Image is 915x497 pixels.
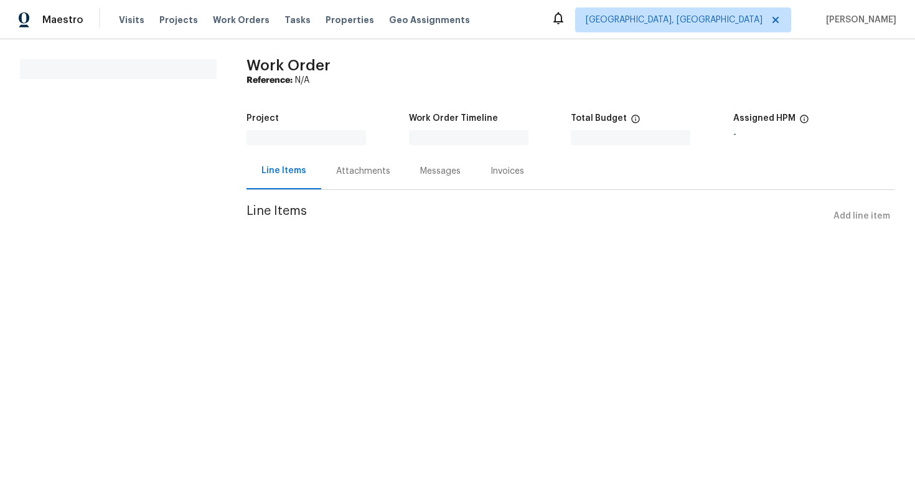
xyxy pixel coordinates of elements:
[389,14,470,26] span: Geo Assignments
[246,205,828,228] span: Line Items
[213,14,270,26] span: Work Orders
[490,165,524,177] div: Invoices
[284,16,311,24] span: Tasks
[336,165,390,177] div: Attachments
[159,14,198,26] span: Projects
[733,114,795,123] h5: Assigned HPM
[571,114,627,123] h5: Total Budget
[420,165,461,177] div: Messages
[326,14,374,26] span: Properties
[42,14,83,26] span: Maestro
[119,14,144,26] span: Visits
[261,164,306,177] div: Line Items
[586,14,762,26] span: [GEOGRAPHIC_DATA], [GEOGRAPHIC_DATA]
[631,114,640,130] span: The total cost of line items that have been proposed by Opendoor. This sum includes line items th...
[409,114,498,123] h5: Work Order Timeline
[246,114,279,123] h5: Project
[246,76,293,85] b: Reference:
[733,130,896,139] div: -
[821,14,896,26] span: [PERSON_NAME]
[246,58,331,73] span: Work Order
[799,114,809,130] span: The hpm assigned to this work order.
[246,74,895,87] div: N/A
